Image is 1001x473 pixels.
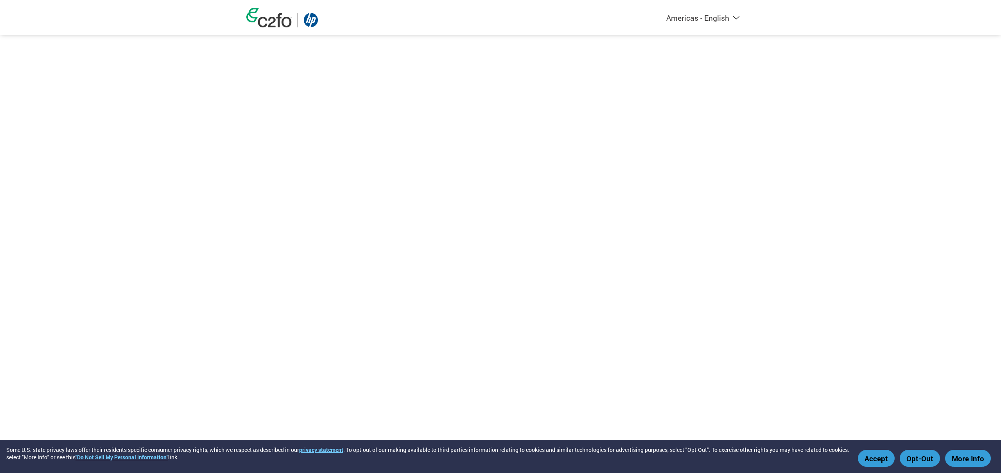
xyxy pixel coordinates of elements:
[299,446,343,453] a: privacy statement
[858,450,895,467] button: Accept
[945,450,991,467] button: More Info
[75,453,168,461] a: "Do Not Sell My Personal Information"
[246,8,292,27] img: c2fo logo
[900,450,940,467] button: Opt-Out
[6,446,854,461] div: Some U.S. state privacy laws offer their residents specific consumer privacy rights, which we res...
[304,13,318,27] img: HP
